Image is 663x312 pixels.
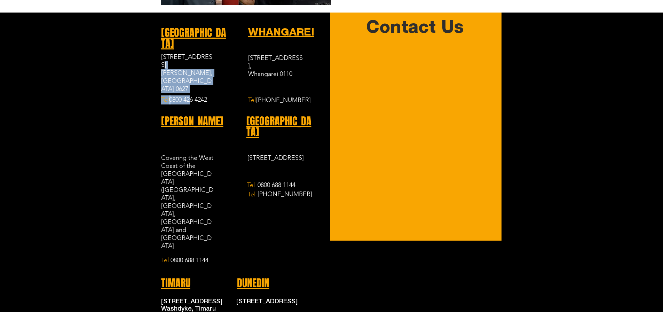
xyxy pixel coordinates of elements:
[246,115,311,139] a: [GEOGRAPHIC_DATA]
[258,192,312,197] a: [PHONE_NUMBER]
[161,53,213,77] span: [STREET_ADDRESS][PERSON_NAME],
[161,115,223,128] a: [PERSON_NAME]
[246,114,311,140] span: [GEOGRAPHIC_DATA]
[247,181,255,189] span: Tel
[161,277,190,290] a: TIMARU
[169,97,207,103] a: 0800 426 4242
[236,299,298,304] span: [STREET_ADDRESS]
[161,275,190,291] span: TIMARU
[161,96,169,103] span: Tel
[250,62,252,70] span: ,
[258,190,312,198] span: [PHONE_NUMBER]
[339,17,491,36] h2: Contact Us
[169,96,207,103] span: 0800 426 4242
[247,154,304,162] span: [STREET_ADDRESS]
[248,70,292,78] span: Whangarei 0110
[161,154,213,250] span: Covering the West Coast of the [GEOGRAPHIC_DATA] ([GEOGRAPHIC_DATA], [GEOGRAPHIC_DATA], [GEOGRAPH...
[256,96,311,104] span: [PHONE_NUMBER]
[171,256,208,264] span: 0800 688 1144
[248,25,314,38] a: WHANGAREI
[341,53,491,281] iframe: Embedded Content
[161,77,212,93] span: [GEOGRAPHIC_DATA] 0627
[248,190,255,198] span: Tel
[161,27,226,50] a: [GEOGRAPHIC_DATA]
[248,96,256,104] span: Tel
[237,275,269,291] span: DUNEDIN
[237,277,269,290] a: DUNEDIN
[161,25,226,51] span: [GEOGRAPHIC_DATA]
[248,54,303,70] span: [STREET_ADDRESS]
[161,114,223,129] span: [PERSON_NAME]
[258,181,295,189] span: 0800 688 1144
[258,182,295,188] a: 0800 688 1144
[256,97,311,103] a: [PHONE_NUMBER]
[161,256,169,264] span: Tel
[171,258,208,263] a: 0800 688 1144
